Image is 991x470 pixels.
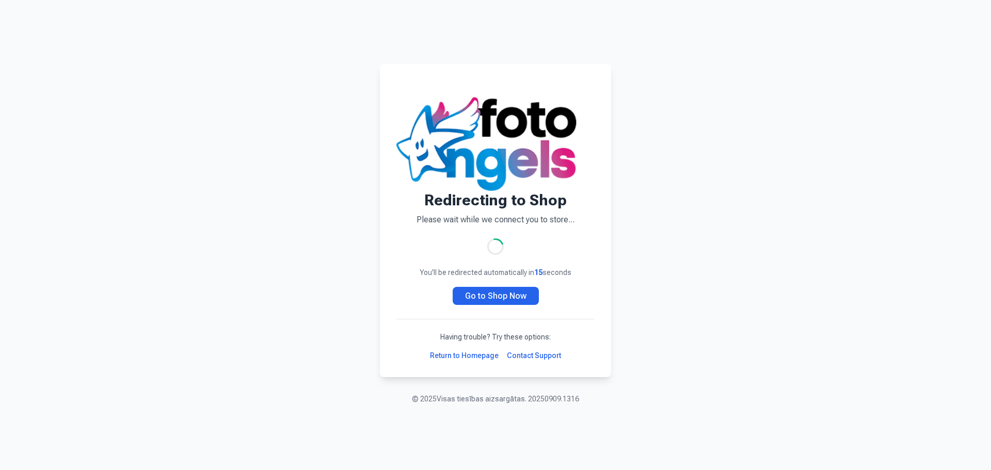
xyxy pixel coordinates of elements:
[396,267,595,278] p: You'll be redirected automatically in seconds
[430,350,499,361] a: Return to Homepage
[507,350,561,361] a: Contact Support
[396,191,595,209] h1: Redirecting to Shop
[453,287,539,305] a: Go to Shop Now
[396,214,595,226] p: Please wait while we connect you to store...
[412,394,579,404] p: © 2025 Visas tiesības aizsargātas. 20250909.1316
[396,332,595,342] p: Having trouble? Try these options:
[534,268,542,277] span: 15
